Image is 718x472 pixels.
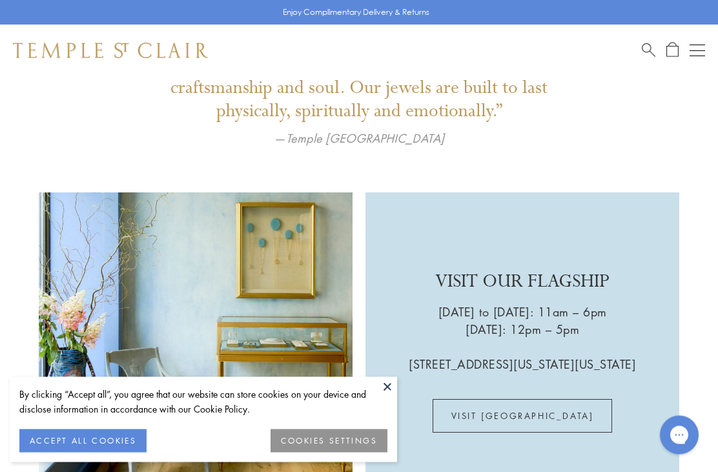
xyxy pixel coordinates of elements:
[438,304,607,339] p: [DATE] to [DATE]: 11am – 6pm [DATE]: 12pm – 5pm
[409,339,636,374] p: [STREET_ADDRESS][US_STATE][US_STATE]
[286,130,444,147] em: Temple [GEOGRAPHIC_DATA]
[642,42,655,58] a: Search
[13,43,208,58] img: Temple St. Clair
[666,42,679,58] a: Open Shopping Bag
[690,43,705,58] button: Open navigation
[283,6,429,19] p: Enjoy Complimentary Delivery & Returns
[19,387,387,416] div: By clicking “Accept all”, you agree that our website can store cookies on your device and disclos...
[435,267,610,304] p: VISIT OUR FLAGSHIP
[133,130,585,148] p: —
[271,429,387,453] button: COOKIES SETTINGS
[19,429,147,453] button: ACCEPT ALL COOKIES
[433,400,613,433] a: VISIT [GEOGRAPHIC_DATA]
[133,54,585,123] p: "What sets us apart is the combination of history, craftsmanship and soul. Our jewels are built t...
[653,411,705,459] iframe: Gorgias live chat messenger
